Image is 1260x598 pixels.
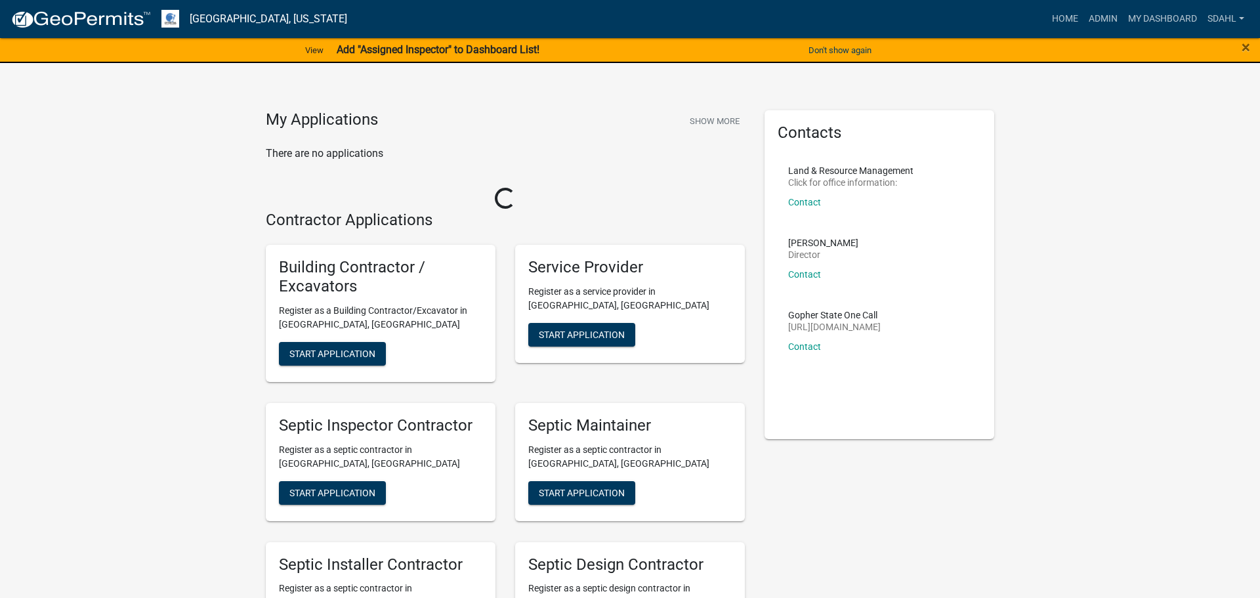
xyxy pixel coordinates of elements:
[528,323,635,347] button: Start Application
[337,43,539,56] strong: Add "Assigned Inspector" to Dashboard List!
[1047,7,1083,32] a: Home
[289,348,375,358] span: Start Application
[279,258,482,296] h5: Building Contractor / Excavators
[266,110,378,130] h4: My Applications
[279,443,482,471] p: Register as a septic contractor in [GEOGRAPHIC_DATA], [GEOGRAPHIC_DATA]
[1083,7,1123,32] a: Admin
[1242,38,1250,56] span: ×
[788,178,913,187] p: Click for office information:
[1123,7,1202,32] a: My Dashboard
[788,238,858,247] p: [PERSON_NAME]
[279,416,482,435] h5: Septic Inspector Contractor
[539,330,625,340] span: Start Application
[788,341,821,352] a: Contact
[279,342,386,366] button: Start Application
[788,166,913,175] p: Land & Resource Management
[528,258,732,277] h5: Service Provider
[528,416,732,435] h5: Septic Maintainer
[788,269,821,280] a: Contact
[266,211,745,230] h4: Contractor Applications
[539,487,625,498] span: Start Application
[300,39,329,61] a: View
[778,123,981,142] h5: Contacts
[528,443,732,471] p: Register as a septic contractor in [GEOGRAPHIC_DATA], [GEOGRAPHIC_DATA]
[190,8,347,30] a: [GEOGRAPHIC_DATA], [US_STATE]
[161,10,179,28] img: Otter Tail County, Minnesota
[1242,39,1250,55] button: Close
[1202,7,1249,32] a: sdahl
[788,322,881,331] p: [URL][DOMAIN_NAME]
[788,197,821,207] a: Contact
[266,146,745,161] p: There are no applications
[528,555,732,574] h5: Septic Design Contractor
[289,487,375,498] span: Start Application
[528,285,732,312] p: Register as a service provider in [GEOGRAPHIC_DATA], [GEOGRAPHIC_DATA]
[528,481,635,505] button: Start Application
[788,250,858,259] p: Director
[684,110,745,132] button: Show More
[803,39,877,61] button: Don't show again
[279,304,482,331] p: Register as a Building Contractor/Excavator in [GEOGRAPHIC_DATA], [GEOGRAPHIC_DATA]
[279,555,482,574] h5: Septic Installer Contractor
[279,481,386,505] button: Start Application
[788,310,881,320] p: Gopher State One Call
